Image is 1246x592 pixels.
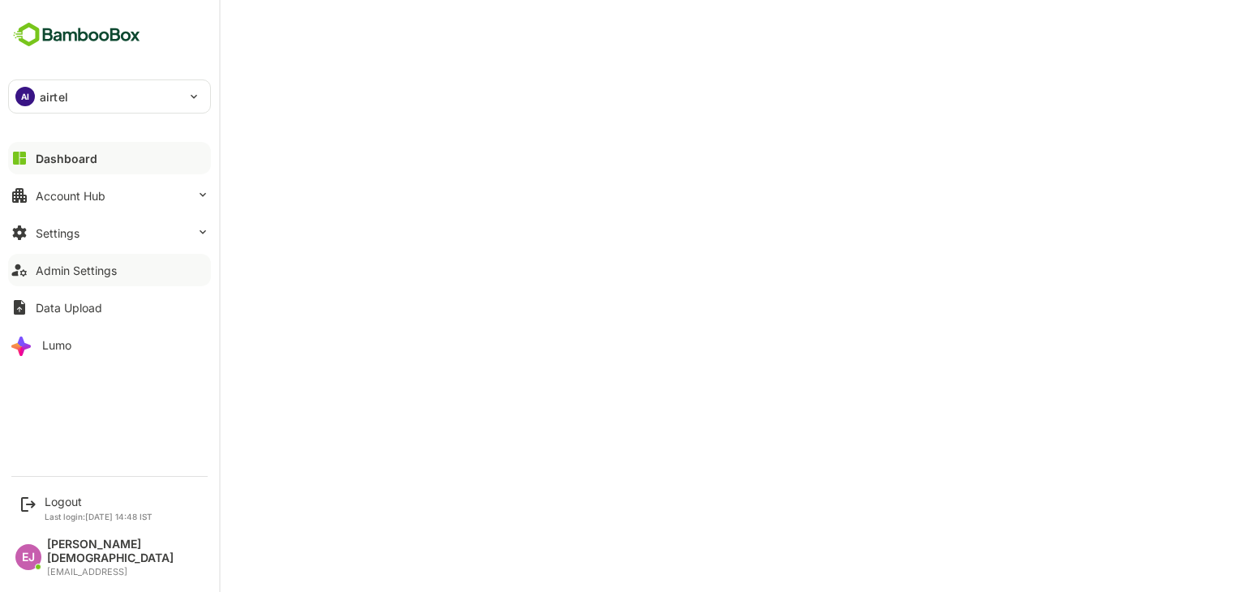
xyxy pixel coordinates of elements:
p: airtel [40,88,68,105]
button: Admin Settings [8,254,211,286]
button: Account Hub [8,179,211,212]
div: Data Upload [36,301,102,315]
button: Data Upload [8,291,211,324]
div: AI [15,87,35,106]
div: Admin Settings [36,264,117,277]
div: Lumo [42,338,71,352]
div: Logout [45,495,153,508]
div: EJ [15,544,41,570]
div: [EMAIL_ADDRESS] [47,567,203,577]
img: BambooboxFullLogoMark.5f36c76dfaba33ec1ec1367b70bb1252.svg [8,19,145,50]
div: Dashboard [36,152,97,165]
div: AIairtel [9,80,210,113]
button: Lumo [8,328,211,361]
button: Settings [8,217,211,249]
div: Settings [36,226,79,240]
button: Dashboard [8,142,211,174]
div: [PERSON_NAME][DEMOGRAPHIC_DATA] [47,538,203,565]
p: Last login: [DATE] 14:48 IST [45,512,153,521]
div: Account Hub [36,189,105,203]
